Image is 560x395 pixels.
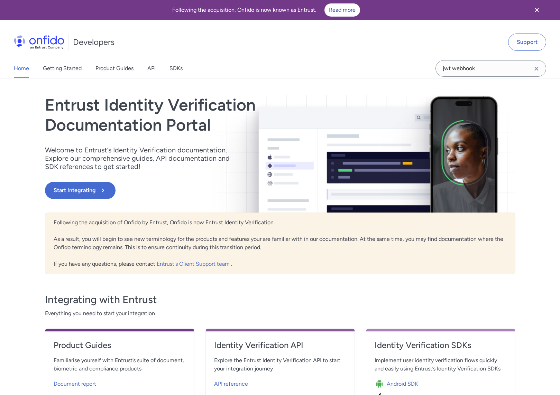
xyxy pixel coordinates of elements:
span: API reference [214,380,248,388]
a: Document report [54,376,186,389]
div: Following the acquisition, Onfido is now known as Entrust. [8,3,524,17]
img: Icon Android SDK [375,379,387,389]
a: Identity Verification SDKs [375,340,507,356]
svg: Clear search field button [532,65,541,73]
span: Everything you need to start your integration [45,309,515,318]
a: Entrust's Client Support team [157,261,231,267]
span: Document report [54,380,96,388]
a: Getting Started [43,59,82,78]
a: Support [508,34,546,51]
svg: Close banner [533,6,541,14]
h4: Identity Verification SDKs [375,340,507,351]
h3: Integrating with Entrust [45,293,515,307]
span: Implement user identity verification flows quickly and easily using Entrust’s Identity Verificati... [375,356,507,373]
p: Welcome to Entrust’s Identity Verification documentation. Explore our comprehensive guides, API d... [45,146,239,171]
a: Product Guides [95,59,134,78]
a: Icon Android SDKAndroid SDK [375,376,507,389]
div: Following the acquisition of Onfido by Entrust, Onfido is now Entrust Identity Verification. As a... [45,213,515,274]
a: Start Integrating [45,182,374,199]
a: Read more [324,3,360,17]
button: Close banner [524,1,550,19]
img: Onfido Logo [14,35,64,49]
span: Android SDK [387,380,418,388]
a: Identity Verification API [214,340,346,356]
a: SDKs [169,59,183,78]
h1: Developers [73,37,114,48]
button: Start Integrating [45,182,116,199]
h4: Identity Verification API [214,340,346,351]
a: Product Guides [54,340,186,356]
a: API [147,59,156,78]
a: API reference [214,376,346,389]
span: Familiarise yourself with Entrust’s suite of document, biometric and compliance products [54,356,186,373]
span: Explore the Entrust Identity Verification API to start your integration journey [214,356,346,373]
input: Onfido search input field [435,60,546,77]
h4: Product Guides [54,340,186,351]
h1: Entrust Identity Verification Documentation Portal [45,95,374,135]
a: Home [14,59,29,78]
